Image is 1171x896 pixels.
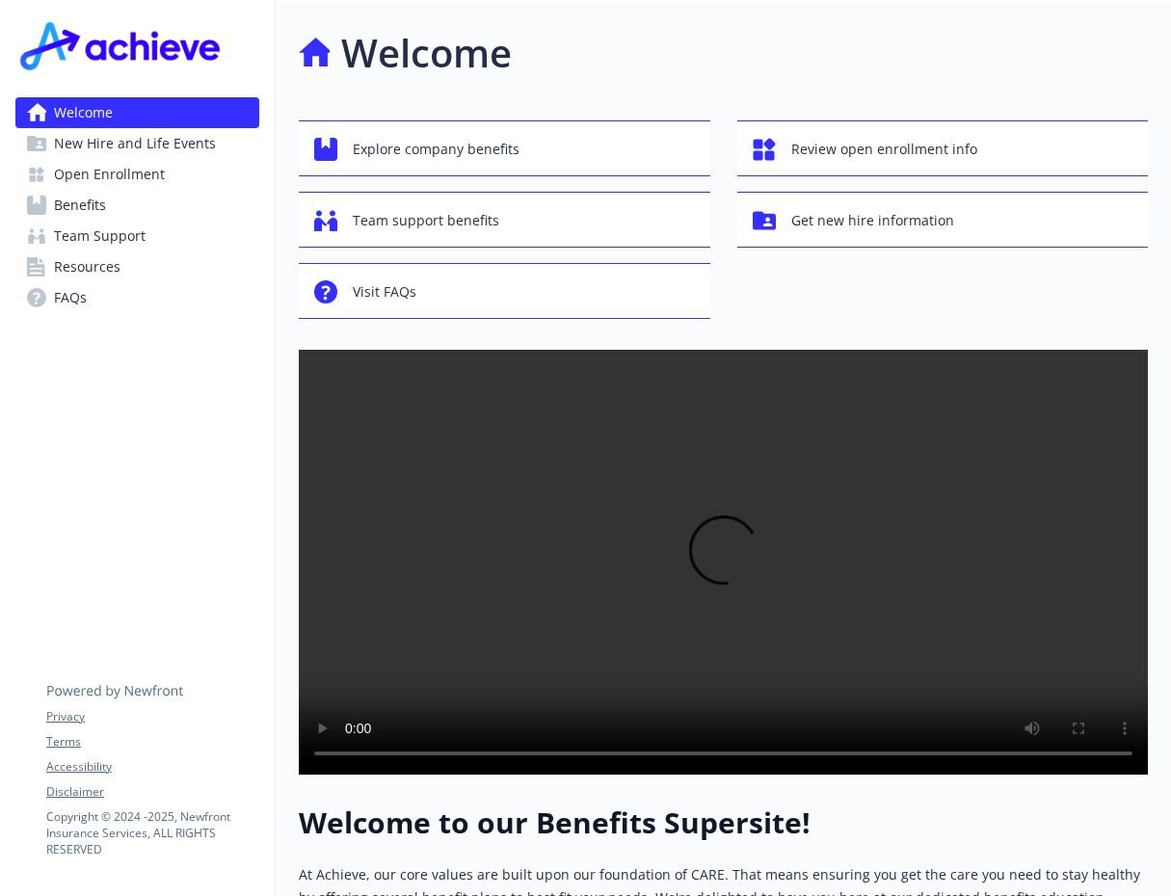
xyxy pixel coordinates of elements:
button: Explore company benefits [299,120,710,176]
a: Resources [15,251,259,282]
a: Open Enrollment [15,159,259,190]
a: FAQs [15,282,259,313]
span: Welcome [54,97,113,128]
a: Terms [46,733,258,751]
button: Review open enrollment info [737,120,1149,176]
span: FAQs [54,282,87,313]
span: Open Enrollment [54,159,165,190]
a: Welcome [15,97,259,128]
h1: Welcome to our Benefits Supersite! [299,805,1148,840]
span: Team Support [54,221,146,251]
span: Benefits [54,190,106,221]
a: Accessibility [46,758,258,776]
h1: Welcome [341,24,512,82]
button: Team support benefits [299,192,710,248]
span: Review open enrollment info [791,131,977,168]
button: Get new hire information [737,192,1149,248]
span: Get new hire information [791,202,954,239]
a: Disclaimer [46,783,258,801]
span: Resources [54,251,120,282]
span: Explore company benefits [353,131,519,168]
a: Privacy [46,708,258,725]
span: New Hire and Life Events [54,128,216,159]
a: Benefits [15,190,259,221]
span: Visit FAQs [353,274,416,310]
p: Copyright © 2024 - 2025 , Newfront Insurance Services, ALL RIGHTS RESERVED [46,808,258,857]
span: Team support benefits [353,202,499,239]
button: Visit FAQs [299,263,710,319]
a: New Hire and Life Events [15,128,259,159]
a: Team Support [15,221,259,251]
